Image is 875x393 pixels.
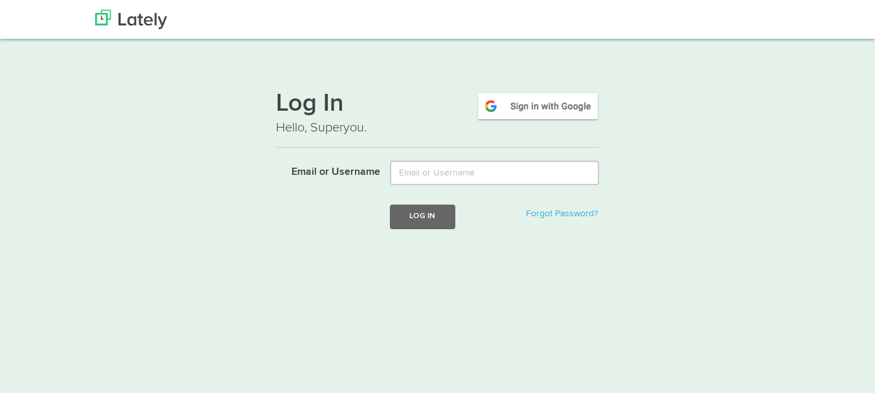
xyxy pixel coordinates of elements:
p: Hello, Superyou. [276,118,600,137]
button: Log In [390,205,455,229]
h1: Log In [276,91,600,118]
label: Email or Username [266,161,381,180]
a: Forgot Password? [526,209,598,218]
input: Email or Username [390,161,599,185]
img: Lately [95,10,167,29]
img: google-signin.png [476,91,600,121]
